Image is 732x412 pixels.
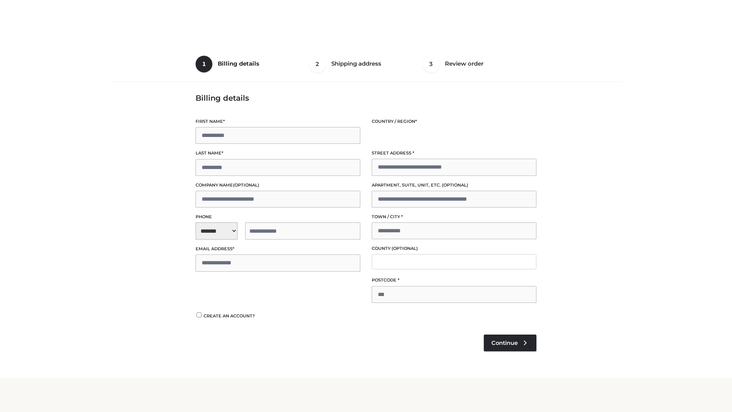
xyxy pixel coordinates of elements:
[372,245,536,252] label: County
[196,213,360,220] label: Phone
[372,182,536,189] label: Apartment, suite, unit, etc.
[372,277,536,284] label: Postcode
[372,213,536,220] label: Town / City
[233,182,259,188] span: (optional)
[196,150,360,157] label: Last name
[484,335,536,351] a: Continue
[204,313,255,319] span: Create an account?
[196,182,360,189] label: Company name
[491,340,518,346] span: Continue
[392,246,418,251] span: (optional)
[196,245,360,253] label: Email address
[372,150,536,157] label: Street address
[196,118,360,125] label: First name
[196,93,536,103] h3: Billing details
[442,182,468,188] span: (optional)
[372,118,536,125] label: Country / Region
[196,312,202,317] input: Create an account?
